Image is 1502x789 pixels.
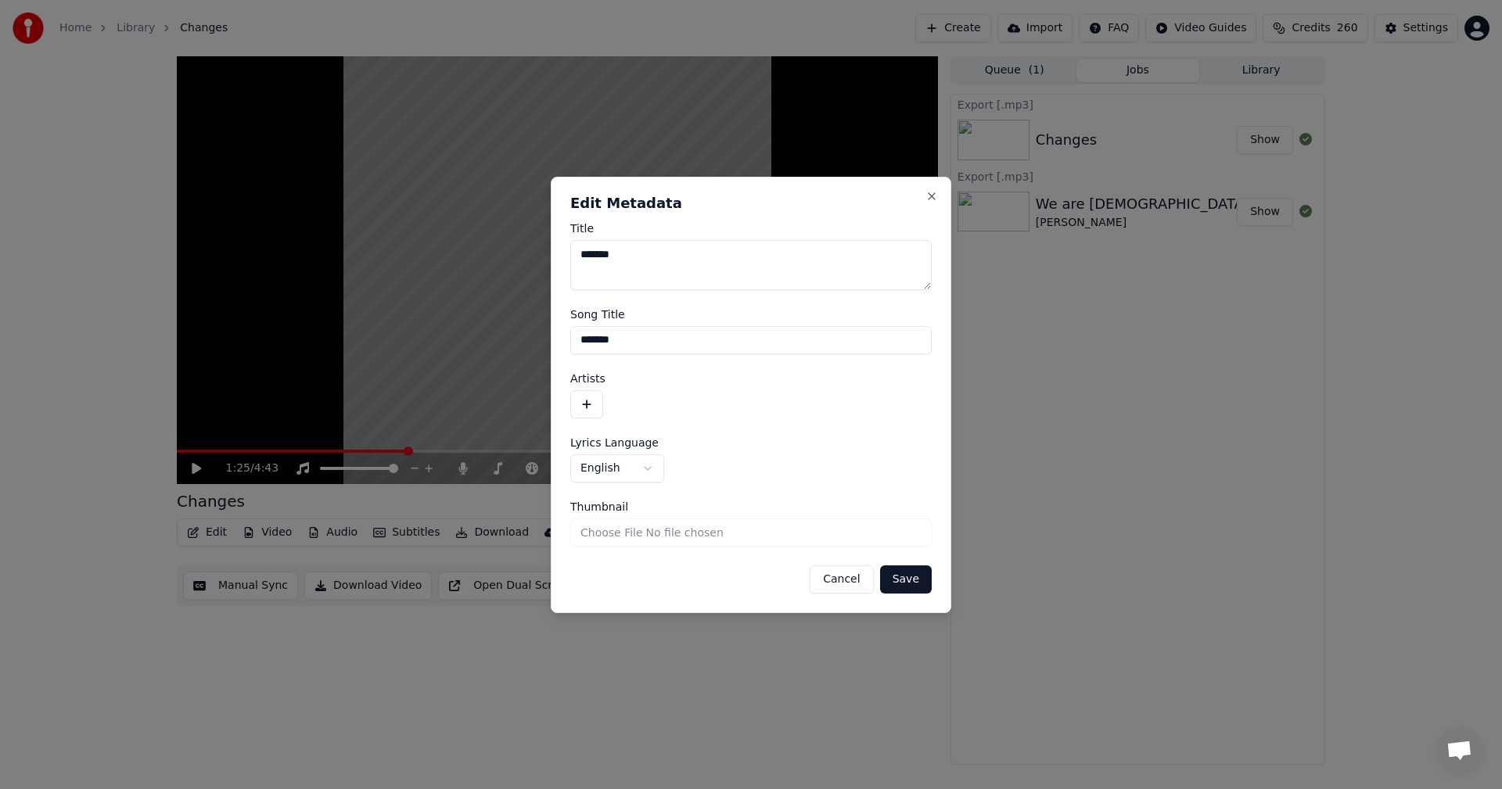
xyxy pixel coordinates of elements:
label: Artists [570,373,932,384]
span: Thumbnail [570,501,628,512]
button: Save [880,565,932,594]
span: Lyrics Language [570,437,659,448]
h2: Edit Metadata [570,196,932,210]
button: Cancel [810,565,873,594]
label: Title [570,223,932,234]
label: Song Title [570,309,932,320]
